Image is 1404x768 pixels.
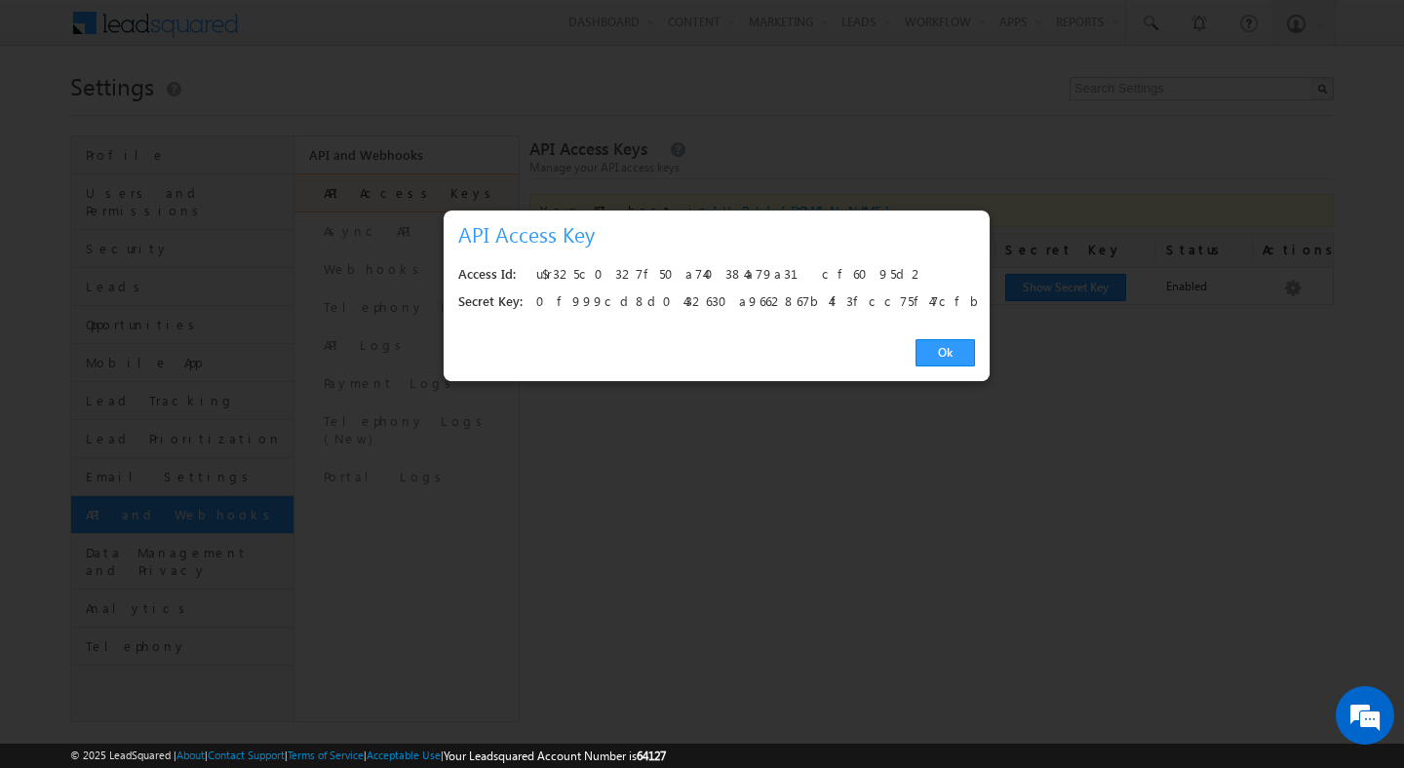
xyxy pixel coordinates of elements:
h3: API Access Key [458,217,983,251]
a: About [176,749,205,761]
div: Leave a message [101,102,328,128]
a: Ok [916,339,975,366]
span: 64127 [637,749,666,763]
textarea: Type your message and click 'Submit' [25,180,356,584]
span: © 2025 LeadSquared | | | | | [70,747,666,765]
div: u$r325c0327f50a740384a79a31cf6095d2 [536,261,964,288]
div: Secret Key: [458,288,523,316]
a: Contact Support [208,749,285,761]
em: Submit [286,600,354,627]
a: Terms of Service [288,749,364,761]
img: d_60004797649_company_0_60004797649 [33,102,82,128]
div: Minimize live chat window [320,10,367,57]
div: Access Id: [458,261,523,288]
div: 0f999cd8d0432630a9662867b4f3fcc75f47cfbb [536,288,964,316]
span: Your Leadsquared Account Number is [444,749,666,763]
a: Acceptable Use [367,749,441,761]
